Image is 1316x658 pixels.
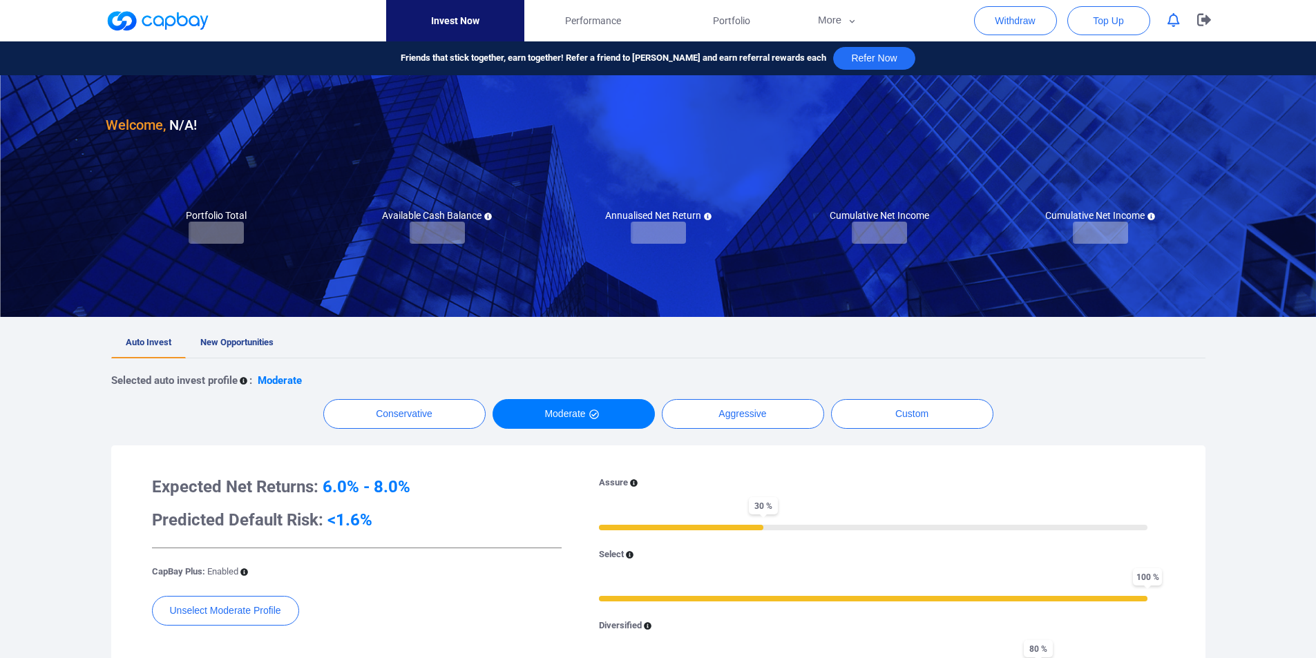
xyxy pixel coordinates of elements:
button: Aggressive [662,399,824,429]
button: Conservative [323,399,486,429]
h5: Available Cash Balance [382,209,492,222]
button: Top Up [1067,6,1150,35]
button: Withdraw [974,6,1057,35]
p: Diversified [599,619,642,633]
h5: Annualised Net Return [605,209,712,222]
p: : [249,372,252,389]
p: Assure [599,476,628,490]
h3: Expected Net Returns: [152,476,562,498]
span: 30 % [749,497,778,514]
h3: N/A ! [106,114,197,136]
button: Unselect Moderate Profile [152,596,299,626]
span: 80 % [1024,640,1053,657]
span: Top Up [1093,14,1123,28]
h5: Cumulative Net Income [830,209,929,222]
p: Select [599,548,624,562]
span: Portfolio [713,13,750,28]
h3: Predicted Default Risk: [152,509,562,531]
span: Performance [565,13,621,28]
p: CapBay Plus: [152,565,238,579]
button: Moderate [493,399,655,429]
span: Welcome, [106,117,166,133]
span: 6.0% - 8.0% [323,477,410,496]
span: <1.6% [327,510,372,530]
span: 100 % [1133,568,1162,586]
span: Enabled [207,566,238,577]
span: New Opportunities [200,337,274,347]
button: Custom [831,399,993,429]
span: Auto Invest [126,337,171,347]
h5: Portfolio Total [186,209,247,222]
p: Moderate [258,372,302,389]
h5: Cumulative Net Income [1045,209,1155,222]
p: Selected auto invest profile [111,372,238,389]
button: Refer Now [833,47,915,70]
span: Friends that stick together, earn together! Refer a friend to [PERSON_NAME] and earn referral rew... [401,51,826,66]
